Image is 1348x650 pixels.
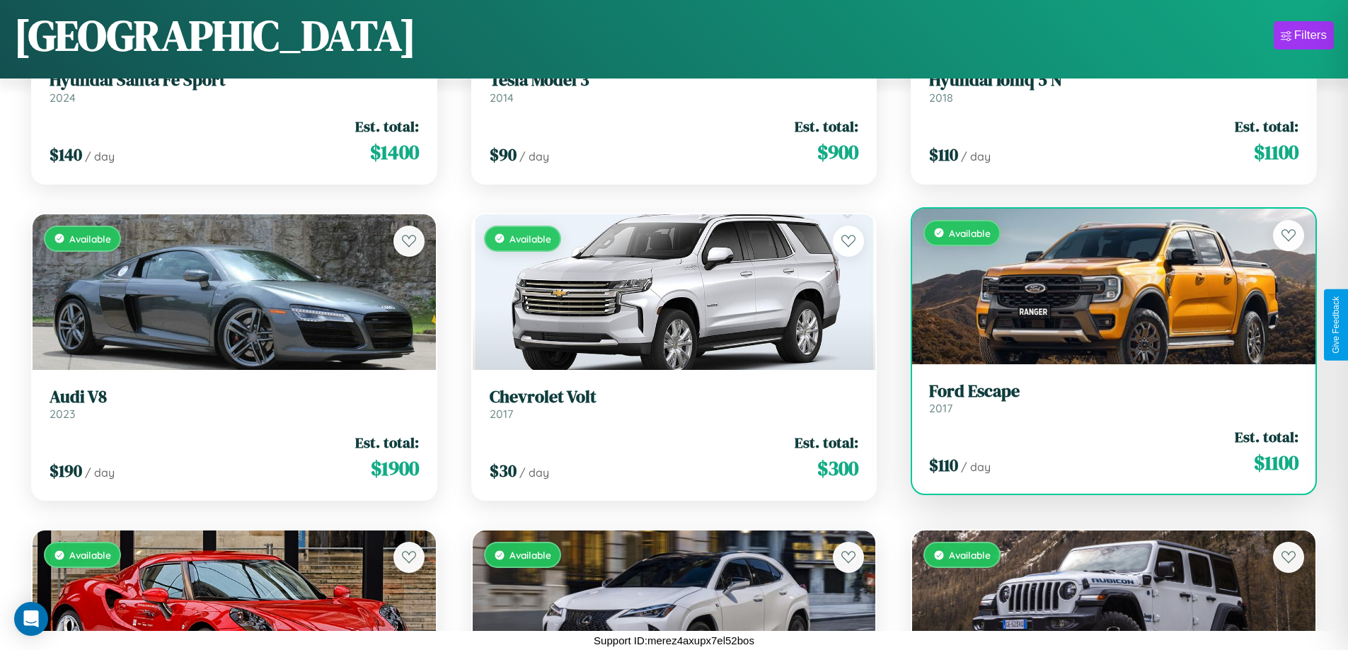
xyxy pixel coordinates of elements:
[1254,448,1298,477] span: $ 1100
[490,387,859,407] h3: Chevrolet Volt
[509,233,551,245] span: Available
[50,143,82,166] span: $ 140
[490,70,859,91] h3: Tesla Model 3
[961,149,991,163] span: / day
[50,407,75,421] span: 2023
[85,465,115,480] span: / day
[1235,426,1298,447] span: Est. total:
[1274,21,1334,50] button: Filters
[69,233,111,245] span: Available
[355,116,419,137] span: Est. total:
[1294,28,1327,42] div: Filters
[490,459,517,482] span: $ 30
[14,602,48,636] div: Open Intercom Messenger
[929,70,1298,105] a: Hyundai Ioniq 5 N2018
[490,143,517,166] span: $ 90
[817,454,858,482] span: $ 300
[490,70,859,105] a: Tesla Model 32014
[50,387,419,422] a: Audi V82023
[490,91,514,105] span: 2014
[50,70,419,91] h3: Hyundai Santa Fe Sport
[355,432,419,453] span: Est. total:
[795,432,858,453] span: Est. total:
[50,387,419,407] h3: Audi V8
[929,381,1298,402] h3: Ford Escape
[14,6,416,64] h1: [GEOGRAPHIC_DATA]
[961,460,991,474] span: / day
[509,549,551,561] span: Available
[519,465,549,480] span: / day
[1254,138,1298,166] span: $ 1100
[50,459,82,482] span: $ 190
[817,138,858,166] span: $ 900
[929,143,958,166] span: $ 110
[795,116,858,137] span: Est. total:
[929,401,952,415] span: 2017
[371,454,419,482] span: $ 1900
[929,453,958,477] span: $ 110
[69,549,111,561] span: Available
[490,407,513,421] span: 2017
[1331,296,1341,354] div: Give Feedback
[949,227,991,239] span: Available
[1235,116,1298,137] span: Est. total:
[929,70,1298,91] h3: Hyundai Ioniq 5 N
[490,387,859,422] a: Chevrolet Volt2017
[85,149,115,163] span: / day
[50,91,76,105] span: 2024
[949,549,991,561] span: Available
[370,138,419,166] span: $ 1400
[929,381,1298,416] a: Ford Escape2017
[50,70,419,105] a: Hyundai Santa Fe Sport2024
[929,91,953,105] span: 2018
[594,631,754,650] p: Support ID: merez4axupx7el52bos
[519,149,549,163] span: / day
